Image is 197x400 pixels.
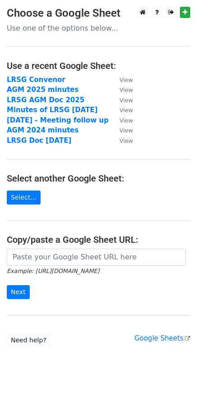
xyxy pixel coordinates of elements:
input: Next [7,285,30,299]
a: Google Sheets [134,334,190,342]
h4: Use a recent Google Sheet: [7,60,190,71]
small: View [119,117,133,124]
a: LRSG Convenor [7,76,65,84]
a: View [110,86,133,94]
a: [DATE] - Meeting follow up [7,116,109,124]
h3: Choose a Google Sheet [7,7,190,20]
h4: Copy/paste a Google Sheet URL: [7,234,190,245]
small: View [119,137,133,144]
a: View [110,106,133,114]
small: View [119,77,133,83]
a: AGM 2024 minutes [7,126,78,134]
a: View [110,96,133,104]
a: View [110,136,133,145]
small: View [119,86,133,93]
a: View [110,126,133,134]
small: Example: [URL][DOMAIN_NAME] [7,268,99,274]
a: View [110,76,133,84]
small: View [119,97,133,104]
a: LRSG Doc [DATE] [7,136,71,145]
p: Use one of the options below... [7,23,190,33]
small: View [119,107,133,114]
a: Minutes of LRSG [DATE] [7,106,98,114]
input: Paste your Google Sheet URL here [7,249,186,266]
h4: Select another Google Sheet: [7,173,190,184]
a: Need help? [7,333,50,347]
small: View [119,127,133,134]
a: AGM 2025 minutes [7,86,78,94]
a: Select... [7,191,41,205]
a: View [110,116,133,124]
a: LRSG AGM Doc 2025 [7,96,84,104]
